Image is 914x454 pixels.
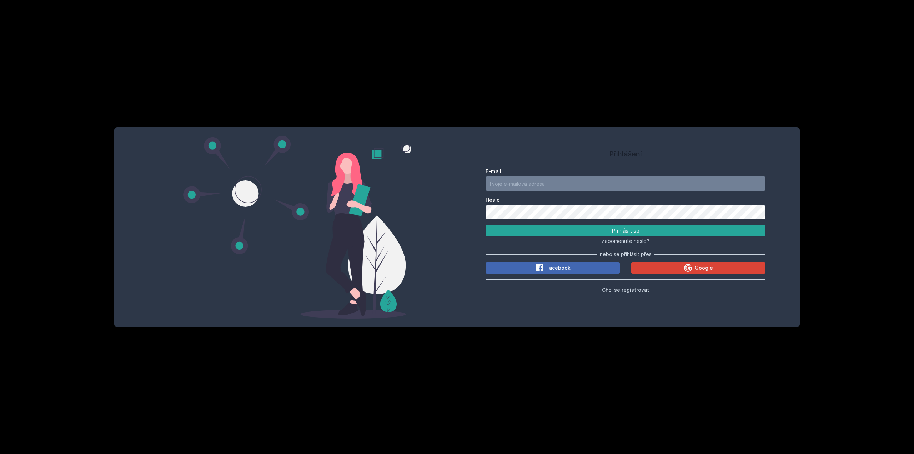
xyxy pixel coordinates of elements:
[546,264,571,271] span: Facebook
[602,238,649,244] span: Zapomenuté heslo?
[486,225,765,236] button: Přihlásit se
[486,149,765,159] h1: Přihlášení
[486,176,765,191] input: Tvoje e-mailová adresa
[695,264,713,271] span: Google
[486,168,765,175] label: E-mail
[631,262,765,274] button: Google
[600,251,652,258] span: nebo se přihlásit přes
[486,262,620,274] button: Facebook
[602,287,649,293] span: Chci se registrovat
[486,196,765,204] label: Heslo
[602,285,649,294] button: Chci se registrovat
